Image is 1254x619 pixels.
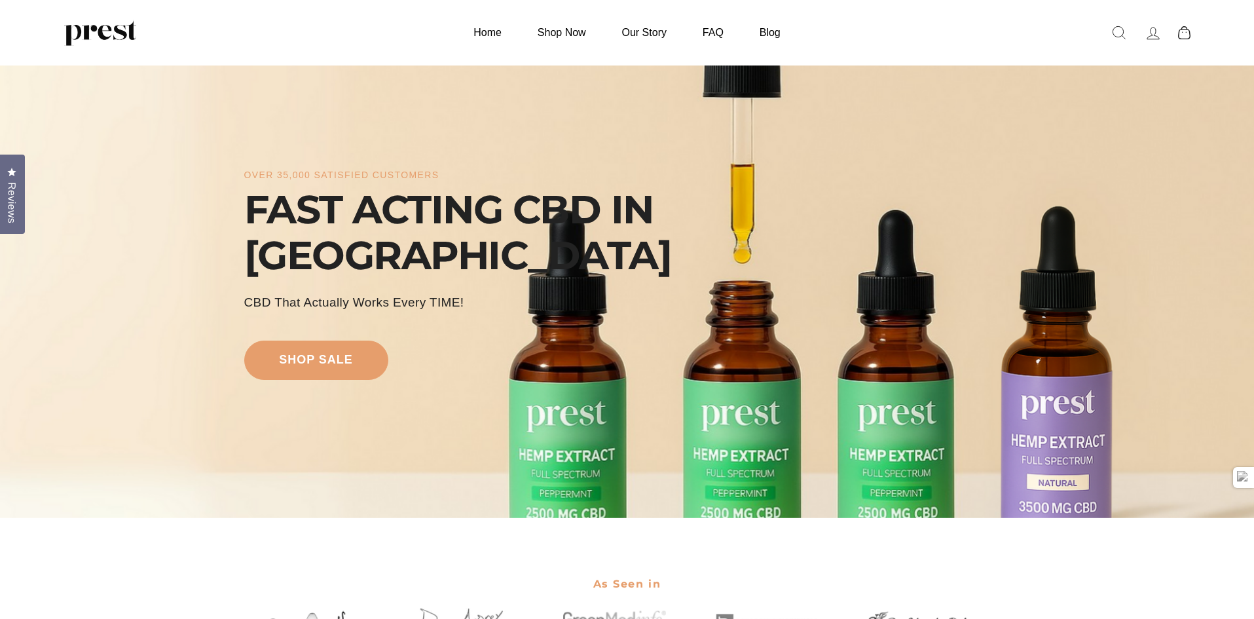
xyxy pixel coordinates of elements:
ul: Primary [457,20,796,45]
div: over 35,000 satisfied customers [244,170,439,181]
iframe: Tidio Chat [1181,527,1254,619]
a: Our Story [606,20,683,45]
div: CBD That Actually Works every TIME! [244,293,464,312]
a: Blog [743,20,797,45]
h2: As Seen in [244,568,1010,601]
a: Home [457,20,518,45]
img: PREST ORGANICS [64,20,136,46]
a: FAQ [686,20,740,45]
div: FAST ACTING CBD IN [GEOGRAPHIC_DATA] [244,187,672,278]
a: shop sale [244,341,388,380]
a: Shop Now [521,20,602,45]
span: Reviews [3,182,20,223]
